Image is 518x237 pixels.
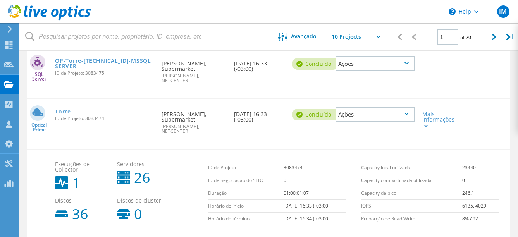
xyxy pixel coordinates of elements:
td: IOPS [361,200,462,213]
td: 01:00:01:07 [284,187,346,200]
td: 0 [462,174,499,187]
span: Servidores [117,161,171,167]
td: Proporção de Read/Write [361,213,462,225]
td: Capacity compartilhada utilizada [361,174,462,187]
div: Concluído [292,58,339,70]
span: Optical Prime [27,123,51,132]
td: Horário de término [208,213,284,225]
td: [DATE] 16:33 (-03:00) [284,200,346,213]
b: 26 [134,171,150,185]
td: 6135, 4029 [462,200,499,213]
span: SQL Server [27,72,51,81]
span: Avançado [291,34,317,39]
div: Ações [336,107,415,122]
b: 0 [134,207,142,221]
td: 0 [284,174,346,187]
b: 1 [72,176,80,190]
span: ID de Projeto: 3083474 [55,116,153,121]
td: Horário de início [208,200,284,213]
svg: \n [449,8,456,15]
span: [PERSON_NAME], NETCENTER [162,74,226,83]
td: 3083474 [284,161,346,174]
span: Discos de cluster [117,198,171,203]
td: 23440 [462,161,499,174]
span: of 20 [460,34,471,41]
div: | [390,23,406,51]
td: 246.1 [462,187,499,200]
div: [DATE] 16:33 (-03:00) [230,48,288,79]
span: ID de Projeto: 3083475 [55,71,153,76]
b: 36 [72,207,88,221]
div: Ações [336,56,415,71]
a: OP-Torre-[TECHNICAL_ID]-MSSQLSERVER [55,58,153,69]
a: Torre [55,109,71,114]
a: Live Optics Dashboard [8,16,91,22]
span: Execuções de Collector [55,161,109,172]
td: ID de Projeto [208,161,284,174]
span: [PERSON_NAME], NETCENTER [162,124,226,134]
td: Capacity local utilizada [361,161,462,174]
div: Mais informações [422,112,453,128]
td: 8% / 92 [462,213,499,225]
span: IM [499,9,507,15]
div: | [502,23,518,51]
td: Duração [208,187,284,200]
div: [PERSON_NAME], Supermarket [158,99,230,141]
span: Discos [55,198,109,203]
td: ID de negociação do SFDC [208,174,284,187]
td: Capacity de pico [361,187,462,200]
div: [PERSON_NAME], Supermarket [158,48,230,91]
input: Pesquisar projetos por nome, proprietário, ID, empresa, etc [19,23,267,50]
div: Concluído [292,109,339,120]
div: [DATE] 16:33 (-03:00) [230,99,288,130]
td: [DATE] 16:34 (-03:00) [284,213,346,225]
